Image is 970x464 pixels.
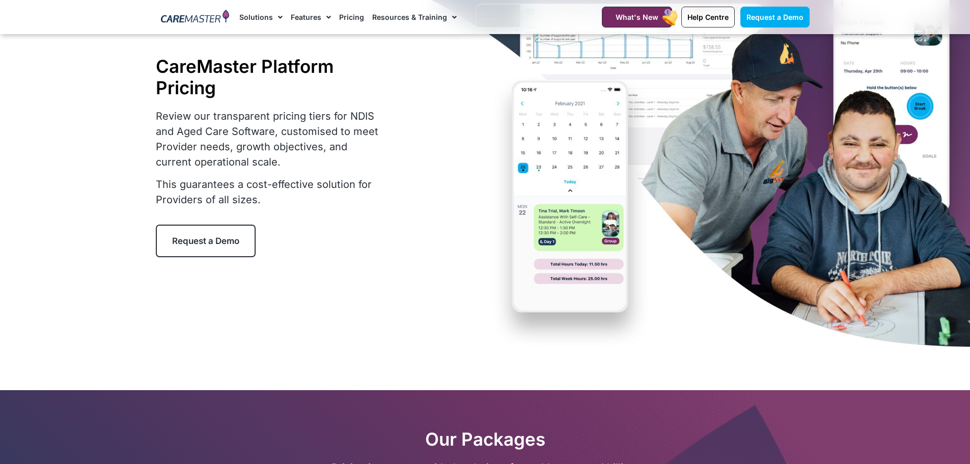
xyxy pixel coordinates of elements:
span: What's New [616,13,658,21]
p: This guarantees a cost-effective solution for Providers of all sizes. [156,177,385,207]
a: Help Centre [681,7,735,28]
a: Request a Demo [156,225,256,257]
a: Request a Demo [740,7,810,28]
a: What's New [602,7,672,28]
span: Help Centre [687,13,729,21]
img: CareMaster Logo [161,10,230,25]
h2: Our Packages [156,428,815,450]
h1: CareMaster Platform Pricing [156,56,385,98]
span: Request a Demo [172,236,239,246]
span: Request a Demo [746,13,803,21]
p: Review our transparent pricing tiers for NDIS and Aged Care Software, customised to meet Provider... [156,108,385,170]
